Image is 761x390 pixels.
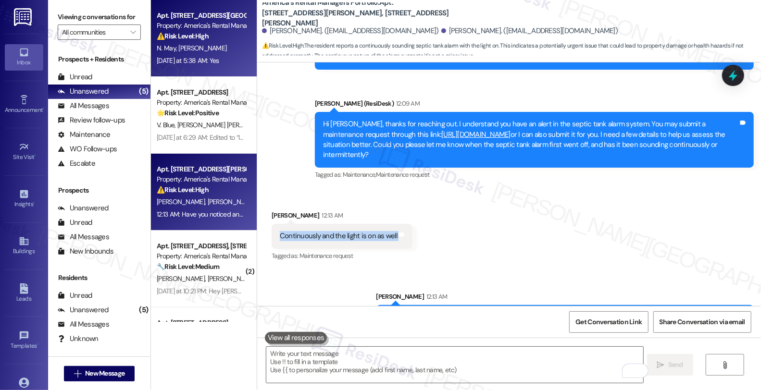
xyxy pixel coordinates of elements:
[62,24,125,40] input: All communities
[157,133,393,142] div: [DATE] at 6:29 AM: Edited to “Is this a kind reminder or just an automated message? ”
[157,210,505,219] div: 12:13 AM: Have you noticed any unusual odors, slow drainage, or backups in your sinks, toilets, o...
[58,203,109,213] div: Unanswered
[157,164,246,174] div: Apt. [STREET_ADDRESS][PERSON_NAME], [STREET_ADDRESS][PERSON_NAME]
[157,109,219,117] strong: 🌟 Risk Level: Positive
[5,233,43,259] a: Buildings
[64,366,135,381] button: New Message
[272,210,412,224] div: [PERSON_NAME]
[48,273,150,283] div: Residents
[320,210,343,220] div: 12:13 AM
[137,84,150,99] div: (5)
[157,251,246,261] div: Property: America's Rental Managers Portfolio
[43,105,44,112] span: •
[653,311,751,333] button: Share Conversation via email
[376,292,754,305] div: [PERSON_NAME]
[157,274,208,283] span: [PERSON_NAME]
[299,252,353,260] span: Maintenance request
[157,97,246,108] div: Property: America's Rental Managers Portfolio
[315,98,754,112] div: [PERSON_NAME] (ResiDesk)
[85,368,125,378] span: New Message
[157,32,209,40] strong: ⚠️ Risk Level: High
[58,305,109,315] div: Unanswered
[33,199,35,206] span: •
[177,121,278,129] span: [PERSON_NAME] [PERSON_NAME]
[157,287,651,295] div: [DATE] at 10:21 PM: Hey [PERSON_NAME] and [PERSON_NAME], we appreciate your text! We'll be back a...
[157,262,219,271] strong: 🔧 Risk Level: Medium
[58,218,92,228] div: Unread
[5,280,43,306] a: Leads
[157,241,246,251] div: Apt. [STREET_ADDRESS], [STREET_ADDRESS]
[74,370,81,378] i: 
[35,152,36,159] span: •
[722,361,729,369] i: 
[58,334,99,344] div: Unknown
[48,54,150,64] div: Prospects + Residents
[58,232,109,242] div: All Messages
[58,144,117,154] div: WO Follow-ups
[208,274,256,283] span: [PERSON_NAME]
[58,10,141,24] label: Viewing conversations for
[14,8,34,26] img: ResiDesk Logo
[37,341,38,348] span: •
[157,87,246,97] div: Apt. [STREET_ADDRESS]
[58,72,92,82] div: Unread
[5,44,43,70] a: Inbox
[58,101,109,111] div: All Messages
[5,139,43,165] a: Site Visit •
[157,174,246,184] div: Property: America's Rental Managers Portfolio
[130,28,136,36] i: 
[262,26,439,36] div: [PERSON_NAME]. ([EMAIL_ADDRESS][DOMAIN_NAME])
[262,42,303,49] strong: ⚠️ Risk Level: High
[280,231,397,241] div: Continuously and the light is on as well
[5,186,43,212] a: Insights •
[178,44,226,52] span: [PERSON_NAME]
[657,361,664,369] i: 
[668,360,683,370] span: Send
[157,44,178,52] span: N. May
[137,303,150,317] div: (5)
[157,185,209,194] strong: ⚠️ Risk Level: High
[424,292,448,302] div: 12:13 AM
[58,130,111,140] div: Maintenance
[272,249,412,263] div: Tagged as:
[157,121,177,129] span: V. Blue
[394,98,420,109] div: 12:09 AM
[157,11,246,21] div: Apt. [STREET_ADDRESS][GEOGRAPHIC_DATA][PERSON_NAME][PERSON_NAME]
[58,158,95,169] div: Escalate
[58,115,125,125] div: Review follow-ups
[647,354,694,376] button: Send
[58,86,109,97] div: Unanswered
[157,318,246,328] div: Apt. [STREET_ADDRESS]
[441,130,511,139] a: [URL][DOMAIN_NAME]
[157,21,246,31] div: Property: America's Rental Managers Portfolio
[208,197,256,206] span: [PERSON_NAME]
[58,246,113,256] div: New Inbounds
[569,311,648,333] button: Get Conversation Link
[48,185,150,195] div: Prospects
[262,41,761,61] span: : The resident reports a continuously sounding septic tank alarm with the light on. This indicate...
[660,317,745,327] span: Share Conversation via email
[376,171,430,179] span: Maintenance request
[157,56,219,65] div: [DATE] at 5:38 AM: Yes
[575,317,642,327] span: Get Conversation Link
[58,291,92,301] div: Unread
[58,319,109,329] div: All Messages
[323,119,738,160] div: Hi [PERSON_NAME], thanks for reaching out. I understand you have an alert in the septic tank alar...
[343,171,376,179] span: Maintenance ,
[5,328,43,353] a: Templates •
[266,347,643,383] textarea: To enrich screen reader interactions, please activate Accessibility in Grammarly extension settings
[157,197,208,206] span: [PERSON_NAME]
[441,26,618,36] div: [PERSON_NAME]. ([EMAIL_ADDRESS][DOMAIN_NAME])
[315,168,754,182] div: Tagged as:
